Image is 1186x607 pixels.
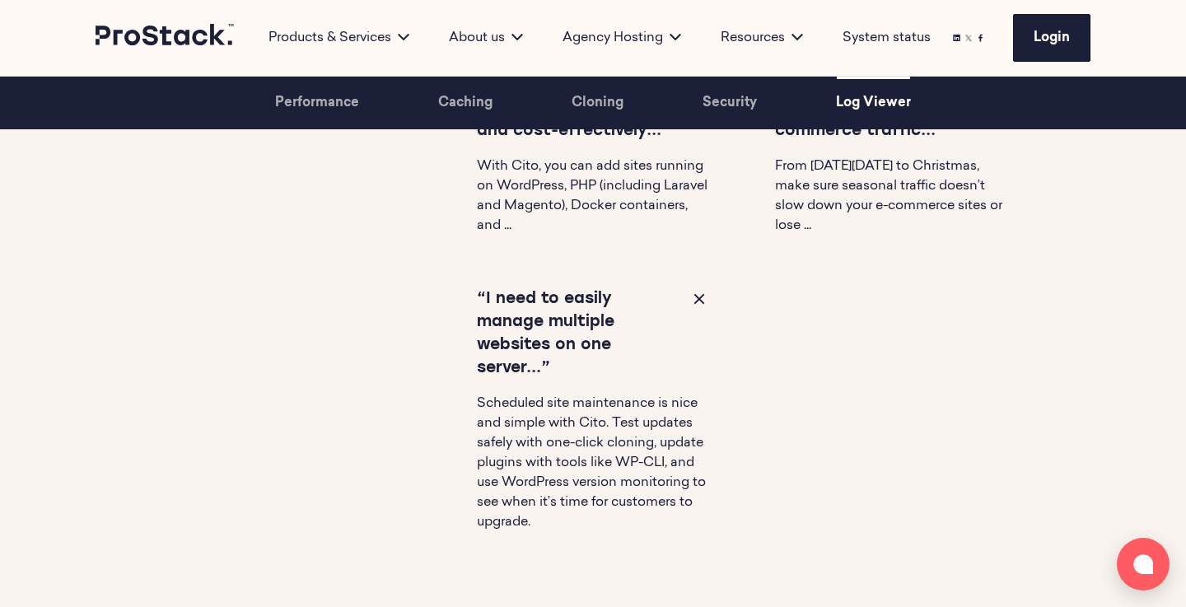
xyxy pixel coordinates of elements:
[1013,14,1090,62] a: Login
[477,397,703,450] span: Scheduled site maintenance is nice and simple with Cito. Test updates safely with one-click cloni...
[572,77,623,129] a: Cloning
[804,219,811,232] span: ...
[96,24,236,52] a: Prostack logo
[843,28,931,48] a: System status
[477,288,677,381] h3: “I need to easily manage multiple websites on one server...”
[836,77,911,129] a: Log Viewer
[249,28,429,48] div: Products & Services
[701,28,823,48] div: Resources
[543,28,701,48] div: Agency Hosting
[477,456,706,529] span: plugins with tools like WP-CLI, and use WordPress version monitoring to see when it’s time for cu...
[1117,538,1170,591] button: Open chat window
[429,28,543,48] div: About us
[1034,31,1070,44] span: Login
[504,219,511,232] span: ...
[438,77,493,129] a: Caching
[775,160,1002,232] span: From [DATE][DATE] to Christmas, make sure seasonal traffic doesn’t slow down your e-commerce site...
[275,77,359,129] a: Performance
[703,77,757,129] a: Security
[477,160,707,232] span: With Cito, you can add sites running on WordPress, PHP (including Laravel and Magento), Docker co...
